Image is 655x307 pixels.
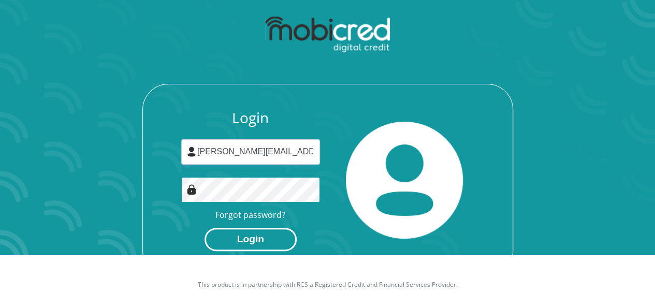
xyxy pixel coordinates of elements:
[181,139,320,165] input: Username
[181,109,320,127] h3: Login
[186,184,197,195] img: Image
[265,17,390,53] img: mobicred logo
[40,280,615,289] p: This product is in partnership with RCS a Registered Credit and Financial Services Provider.
[215,209,285,221] a: Forgot password?
[205,228,297,251] button: Login
[186,147,197,157] img: user-icon image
